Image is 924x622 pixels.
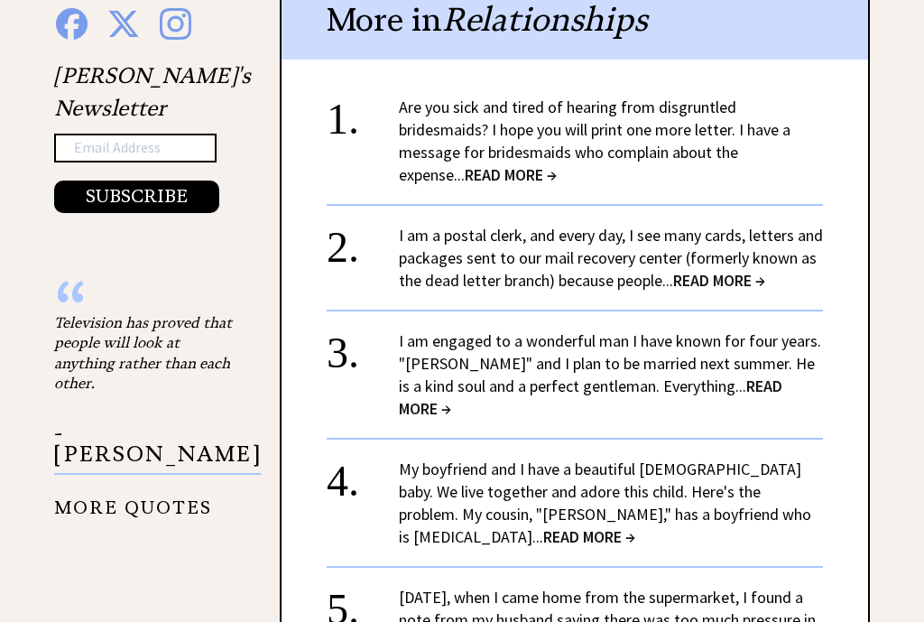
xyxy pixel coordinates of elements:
a: My boyfriend and I have a beautiful [DEMOGRAPHIC_DATA] baby. We live together and adore this chil... [399,459,811,547]
img: x%20blue.png [107,8,140,40]
span: READ MORE → [673,270,765,291]
input: Email Address [54,134,217,162]
p: - [PERSON_NAME] [54,423,261,475]
div: 3. [327,330,399,363]
div: “ [54,294,235,312]
img: facebook%20blue.png [56,8,88,40]
span: READ MORE → [543,526,635,547]
span: READ MORE → [465,164,557,185]
a: MORE QUOTES [54,483,212,518]
div: Television has proved that people will look at anything rather than each other. [54,312,235,394]
a: I am a postal clerk, and every day, I see many cards, letters and packages sent to our mail recov... [399,225,823,291]
span: READ MORE → [399,376,782,419]
a: I am engaged to a wonderful man I have known for four years. "[PERSON_NAME]" and I plan to be mar... [399,330,821,419]
div: [PERSON_NAME]'s Newsletter [54,60,251,213]
div: 1. [327,96,399,129]
div: 2. [327,224,399,257]
div: 4. [327,458,399,491]
button: SUBSCRIBE [54,181,219,213]
div: 5. [327,586,399,619]
img: instagram%20blue.png [160,8,191,40]
a: Are you sick and tired of hearing from disgruntled bridesmaids? I hope you will print one more le... [399,97,790,185]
